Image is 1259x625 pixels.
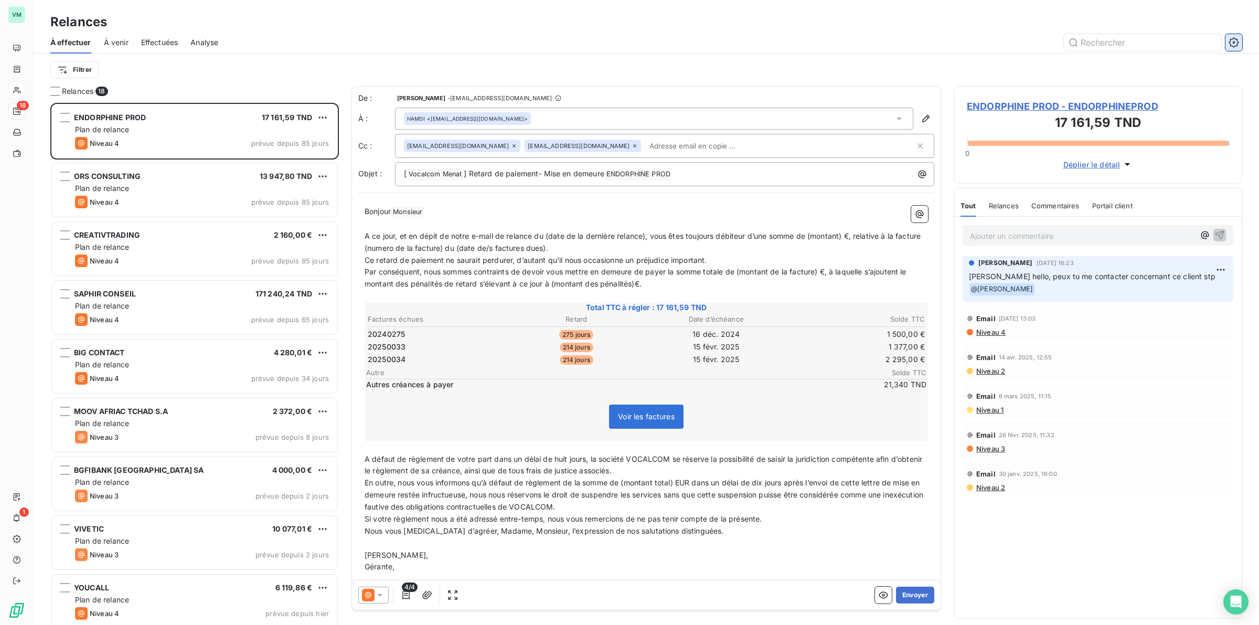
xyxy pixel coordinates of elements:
[976,470,996,478] span: Email
[464,169,604,178] span: ] Retard de paiement- Mise en demeure
[368,354,406,365] span: 20250034
[999,471,1057,477] span: 30 janv. 2025, 16:00
[999,393,1052,399] span: 6 mars 2025, 11:15
[255,492,329,500] span: prévue depuis 2 jours
[967,99,1229,113] span: ENDORPHINE PROD - ENDORPHINEPROD
[560,355,593,365] span: 214 jours
[95,87,108,96] span: 18
[90,609,119,618] span: Niveau 4
[358,113,395,124] label: À :
[647,314,786,325] th: Date d’échéance
[969,272,1215,281] span: [PERSON_NAME] hello, peux tu me contacter concernant ce client stp
[528,143,629,149] span: [EMAIL_ADDRESS][DOMAIN_NAME]
[365,562,394,571] span: Gérante,
[787,314,926,325] th: Solde TTC
[978,258,1032,268] span: [PERSON_NAME]
[104,37,129,48] span: À venir
[645,138,766,154] input: Adresse email en copie ...
[75,301,129,310] span: Plan de relance
[274,348,313,357] span: 4 280,01 €
[74,465,204,474] span: BGFIBANK [GEOGRAPHIC_DATA] SA
[402,582,418,592] span: 4/4
[366,302,926,313] span: Total TTC à régler : 17 161,59 TND
[999,354,1052,361] span: 14 avr. 2025, 12:55
[251,198,329,206] span: prévue depuis 85 jours
[976,314,996,323] span: Email
[75,125,129,134] span: Plan de relance
[274,230,313,239] span: 2 160,00 €
[17,101,29,110] span: 18
[397,95,445,101] span: [PERSON_NAME]
[863,379,926,390] span: 21,340 TND
[368,342,406,352] span: 20250033
[90,550,119,559] span: Niveau 3
[358,141,395,151] label: Cc :
[75,595,129,604] span: Plan de relance
[74,348,125,357] span: BIG CONTACT
[50,37,91,48] span: À effectuer
[75,242,129,251] span: Plan de relance
[262,113,312,122] span: 17 161,59 TND
[507,314,646,325] th: Retard
[141,37,178,48] span: Effectuées
[272,524,312,533] span: 10 077,01 €
[618,412,675,421] span: Voir les factures
[19,507,29,517] span: 1
[863,368,926,377] span: Solde TTC
[1092,202,1133,210] span: Portail client
[358,169,382,178] span: Objet :
[272,465,313,474] span: 4 000,00 €
[74,583,109,592] span: YOUCALL
[365,514,762,523] span: Si votre règlement nous a été adressé entre-temps, nous vous remercions de ne pas tenir compte de...
[251,257,329,265] span: prévue depuis 85 jours
[975,367,1005,375] span: Niveau 2
[605,168,672,181] span: ENDORPHINE PROD
[365,454,924,475] span: A défaut de règlement de votre part dans un délai de huit jours, la société VOCALCOM se réserve l...
[647,329,786,340] td: 16 déc. 2024
[365,526,724,535] span: Nous vous [MEDICAL_DATA] d’agréer, Madame, Monsieur, l’expression de nos salutations distinguées.
[260,172,312,181] span: 13 947,80 TND
[50,13,107,31] h3: Relances
[8,602,25,619] img: Logo LeanPay
[975,483,1005,492] span: Niveau 2
[255,433,329,441] span: prévue depuis 8 jours
[75,184,129,193] span: Plan de relance
[965,149,969,157] span: 0
[1223,589,1249,615] div: Open Intercom Messenger
[787,329,926,340] td: 1 500,00 €
[251,315,329,324] span: prévue depuis 65 jours
[74,113,146,122] span: ENDORPHINE PROD
[407,115,425,122] span: HAMDI
[787,341,926,353] td: 1 377,00 €
[50,61,99,78] button: Filtrer
[367,314,506,325] th: Factures échues
[999,315,1036,322] span: [DATE] 13:03
[368,329,405,340] span: 20240275
[365,207,391,216] span: Bonjour
[62,86,93,97] span: Relances
[90,257,119,265] span: Niveau 4
[365,478,925,511] span: En outre, nous vous informons qu’à défaut de règlement de la somme de (montant total) EUR dans un...
[989,202,1019,210] span: Relances
[967,113,1229,134] h3: 17 161,59 TND
[365,231,923,252] span: A ce jour, et en dépit de notre e-mail de relance du (date de la dernière relance), vous êtes tou...
[74,407,168,416] span: MOOV AFRIAC TCHAD S.A
[90,374,119,383] span: Niveau 4
[407,115,528,122] div: <[EMAIL_ADDRESS][DOMAIN_NAME]>
[447,95,552,101] span: - [EMAIL_ADDRESS][DOMAIN_NAME]
[8,6,25,23] div: VM
[647,354,786,365] td: 15 févr. 2025
[1064,34,1221,51] input: Rechercher
[74,524,104,533] span: VIVETIC
[365,550,428,559] span: [PERSON_NAME],
[391,206,424,218] span: Monsieur
[961,202,976,210] span: Tout
[976,353,996,362] span: Email
[407,143,509,149] span: [EMAIL_ADDRESS][DOMAIN_NAME]
[358,93,395,103] span: De :
[1063,159,1121,170] span: Déplier le détail
[560,343,593,352] span: 214 jours
[1031,202,1080,210] span: Commentaires
[969,283,1034,295] span: @ [PERSON_NAME]
[999,432,1054,438] span: 26 févr. 2025, 11:32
